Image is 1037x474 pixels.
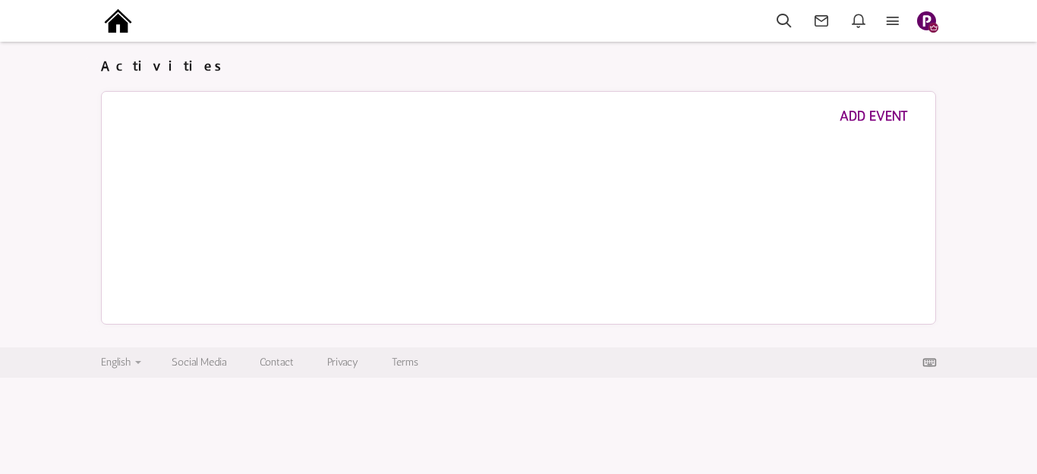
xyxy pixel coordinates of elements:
[908,109,920,124] span: ........
[117,127,920,309] iframe: calendar
[101,4,135,38] img: output-onlinepngtools%20-%202025-09-15T191211.976.png
[327,356,358,369] a: Privacy
[917,11,936,30] img: Slide1.png
[101,58,229,74] span: Activities
[392,356,418,369] a: Terms
[260,356,294,369] a: Contact
[101,356,131,369] span: English
[840,108,908,124] a: ADD EVENT
[172,356,226,369] a: Social Media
